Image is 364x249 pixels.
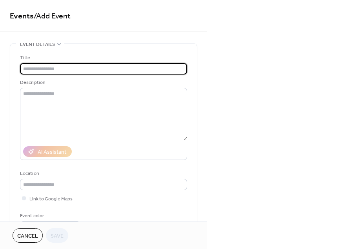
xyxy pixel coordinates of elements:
span: Link to Google Maps [29,195,73,203]
span: Cancel [17,232,38,240]
span: Event details [20,40,55,49]
span: / Add Event [34,9,71,24]
a: Events [10,9,34,24]
button: Cancel [13,228,43,243]
div: Title [20,54,186,62]
div: Description [20,78,186,87]
div: Event color [20,212,79,220]
div: Location [20,169,186,178]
